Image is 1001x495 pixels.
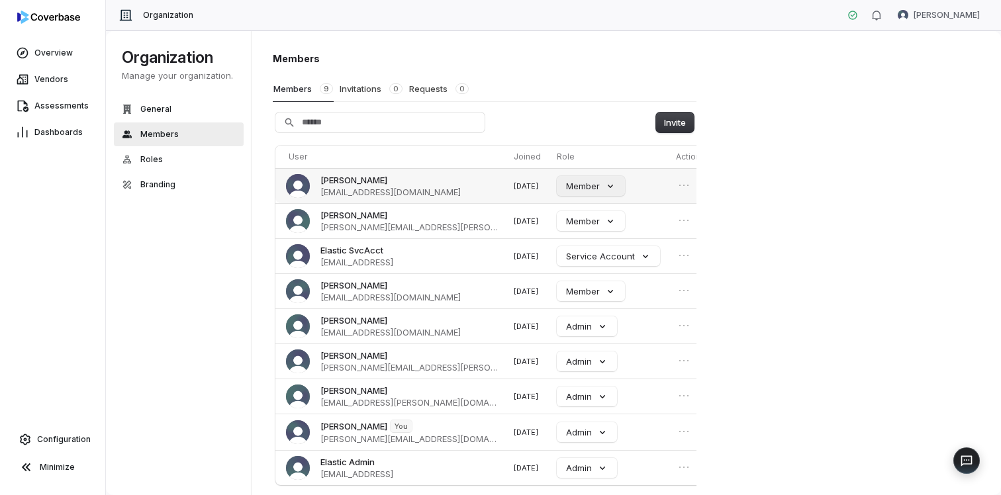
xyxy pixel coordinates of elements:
button: Admin [557,351,617,371]
span: 0 [455,83,469,94]
button: Open menu [676,424,692,439]
span: Organization [143,10,193,21]
span: [DATE] [514,181,538,191]
th: Role [551,146,671,168]
button: Member [557,281,625,301]
span: [EMAIL_ADDRESS][DOMAIN_NAME] [320,291,461,303]
span: 0 [389,83,403,94]
span: [PERSON_NAME] [320,209,387,221]
span: Roles [140,154,163,165]
span: [PERSON_NAME] [914,10,980,21]
a: Vendors [3,67,103,91]
h1: Organization [122,47,236,68]
span: [DATE] [514,392,538,401]
img: Rusty Searle [286,209,310,233]
th: Actions [671,146,716,168]
th: User [275,146,508,168]
button: Members [273,76,334,102]
span: [PERSON_NAME] [320,420,387,432]
button: Admin [557,386,617,406]
img: Abby Zumstein [286,384,310,408]
span: [EMAIL_ADDRESS][DOMAIN_NAME] [320,326,461,338]
button: General [114,97,244,121]
a: Dashboards [3,120,103,144]
img: Christine Bocci [286,349,310,373]
button: Minimize [5,454,100,480]
a: Assessments [3,94,103,118]
button: Requests [408,76,469,101]
span: [PERSON_NAME] [320,349,387,361]
button: Admin [557,316,617,336]
button: Admin [557,422,617,442]
span: [EMAIL_ADDRESS] [320,468,393,480]
button: Open menu [676,353,692,369]
h1: Members [273,52,696,66]
img: Victoria Cuce [286,314,310,338]
img: Elastic SvcAcct [286,244,310,268]
span: [DATE] [514,463,538,472]
button: Roles [114,148,244,171]
img: Chintha Anil Kumar [286,174,310,198]
span: 9 [320,83,333,94]
a: Overview [3,41,103,65]
img: Kim Kambarami [286,420,310,444]
span: [PERSON_NAME] [320,174,387,186]
span: Overview [34,48,73,58]
span: [EMAIL_ADDRESS][PERSON_NAME][DOMAIN_NAME] [320,396,498,408]
span: Dashboards [34,127,83,138]
span: Branding [140,179,175,190]
img: Kim Kambarami avatar [898,10,908,21]
span: [DATE] [514,216,538,226]
span: You [391,420,412,432]
button: Open menu [676,459,692,475]
input: Search [275,112,485,132]
img: logo-D7KZi-bG.svg [17,11,80,24]
button: Kim Kambarami avatar[PERSON_NAME] [890,5,988,25]
span: Minimize [40,462,75,472]
span: [EMAIL_ADDRESS] [320,256,393,268]
button: Open menu [676,212,692,228]
span: [DATE] [514,251,538,261]
span: [DATE] [514,427,538,437]
button: Admin [557,458,617,478]
button: Open menu [676,318,692,334]
span: [PERSON_NAME] [320,314,387,326]
span: [PERSON_NAME][EMAIL_ADDRESS][DOMAIN_NAME] [320,433,498,445]
button: Service Account [557,246,660,266]
span: Elastic SvcAcct [320,244,383,256]
button: Open menu [676,283,692,298]
span: [DATE] [514,357,538,366]
span: [EMAIL_ADDRESS][DOMAIN_NAME] [320,186,461,198]
img: Jamie Yoo [286,279,310,303]
img: Elastic Admin [286,456,310,480]
button: Invitations [339,76,403,101]
th: Joined [508,146,551,168]
span: [DATE] [514,287,538,296]
button: Open menu [676,177,692,193]
span: Elastic Admin [320,456,375,468]
button: Open menu [676,247,692,263]
button: Open menu [676,388,692,404]
a: Configuration [5,427,100,451]
span: General [140,104,171,114]
span: Assessments [34,101,89,111]
button: Invite [656,112,694,132]
p: Manage your organization. [122,69,236,81]
span: [PERSON_NAME][EMAIL_ADDRESS][PERSON_NAME][DOMAIN_NAME] [320,361,498,373]
button: Member [557,176,625,196]
button: Branding [114,173,244,197]
span: [PERSON_NAME][EMAIL_ADDRESS][PERSON_NAME][DOMAIN_NAME] [320,221,498,233]
button: Members [114,122,244,146]
span: [DATE] [514,322,538,331]
button: Member [557,211,625,231]
span: [PERSON_NAME] [320,279,387,291]
span: Configuration [37,434,91,445]
span: [PERSON_NAME] [320,384,387,396]
span: Members [140,129,179,140]
span: Vendors [34,74,68,85]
